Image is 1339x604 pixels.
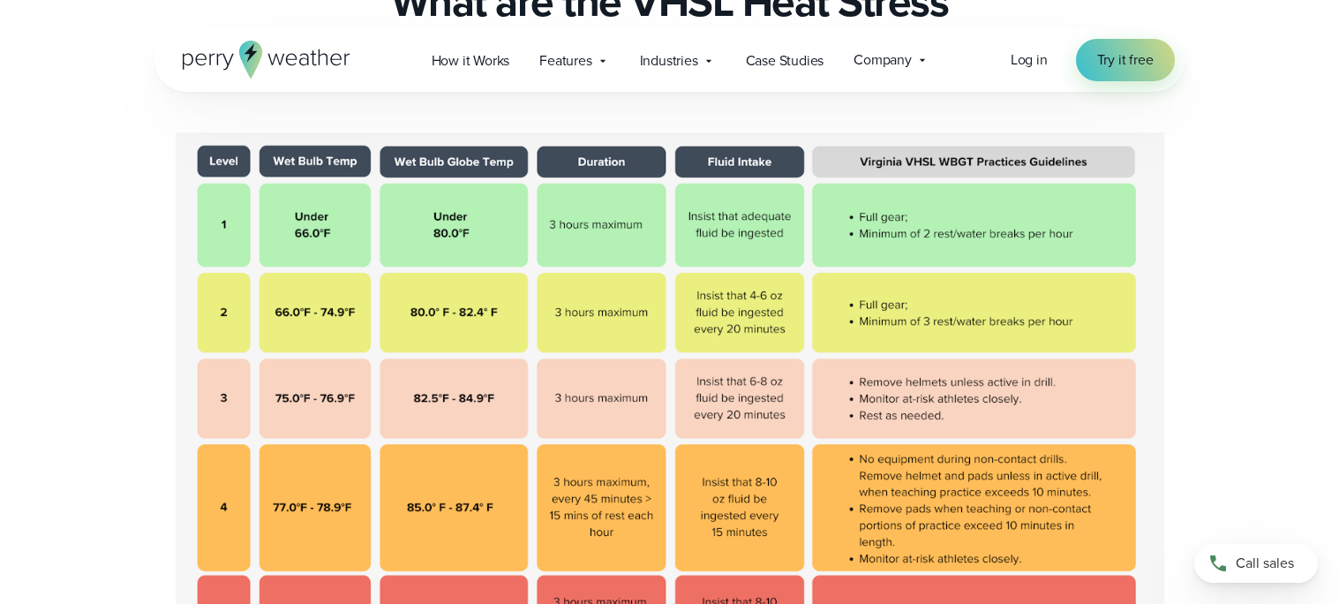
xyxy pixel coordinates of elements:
span: Features [539,50,591,72]
a: Case Studies [731,42,839,79]
a: Call sales [1194,544,1318,583]
span: Industries [640,50,698,72]
a: Log in [1011,49,1048,71]
a: How it Works [417,42,525,79]
a: Try it free [1076,39,1175,81]
span: How it Works [432,50,510,72]
span: Try it free [1097,49,1154,71]
span: Case Studies [746,50,824,72]
span: Call sales [1236,553,1294,574]
span: Log in [1011,49,1048,70]
span: Company [854,49,912,71]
